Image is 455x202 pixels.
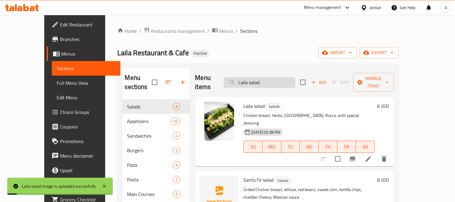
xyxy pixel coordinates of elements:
[370,4,381,11] div: Jordan
[148,76,161,89] span: Select all sections
[445,4,447,11] span: A
[304,4,341,11] div: Menu-management
[331,152,344,165] span: Select to update
[296,76,309,89] span: Select section
[22,183,96,190] div: Laila salad image is uploaded succesfully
